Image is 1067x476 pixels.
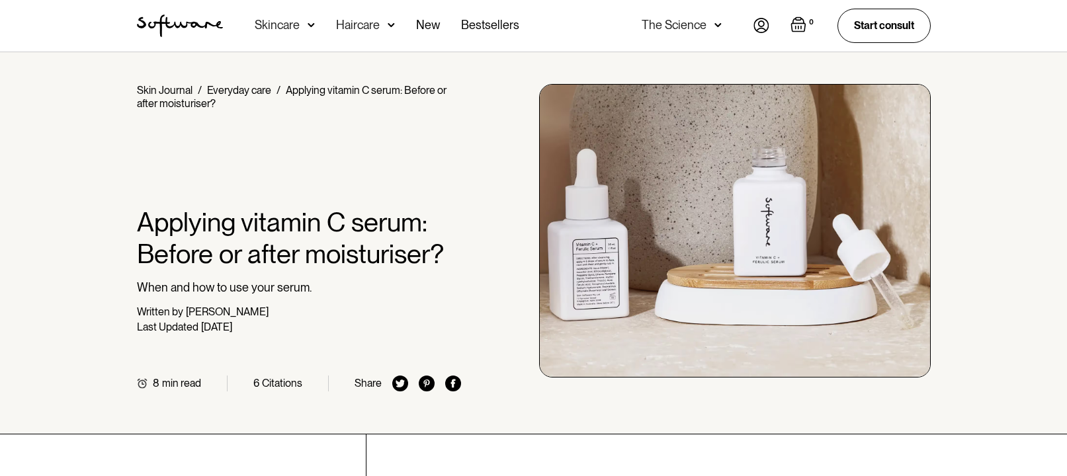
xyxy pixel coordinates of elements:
img: arrow down [388,19,395,32]
img: Software Logo [137,15,223,37]
div: Applying vitamin C serum: Before or after moisturiser? [137,84,447,110]
div: Last Updated [137,321,198,333]
div: [PERSON_NAME] [186,305,269,318]
div: 6 [253,377,259,389]
h1: Applying vitamin C serum: Before or after moisturiser? [137,206,462,270]
img: arrow down [714,19,722,32]
img: pinterest icon [419,376,435,391]
a: Skin Journal [137,84,192,97]
div: Haircare [336,19,380,32]
div: / [198,84,202,97]
div: min read [162,377,201,389]
div: Share [355,377,382,389]
img: facebook icon [445,376,461,391]
img: arrow down [308,19,315,32]
a: Everyday care [207,84,271,97]
div: 8 [153,377,159,389]
img: twitter icon [392,376,408,391]
div: 0 [806,17,816,28]
div: The Science [642,19,706,32]
p: When and how to use your serum. [137,280,462,295]
a: home [137,15,223,37]
div: [DATE] [201,321,232,333]
div: Citations [262,377,302,389]
div: Skincare [255,19,300,32]
a: Start consult [837,9,931,42]
div: Written by [137,305,183,318]
div: / [277,84,280,97]
a: Open empty cart [790,17,816,35]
